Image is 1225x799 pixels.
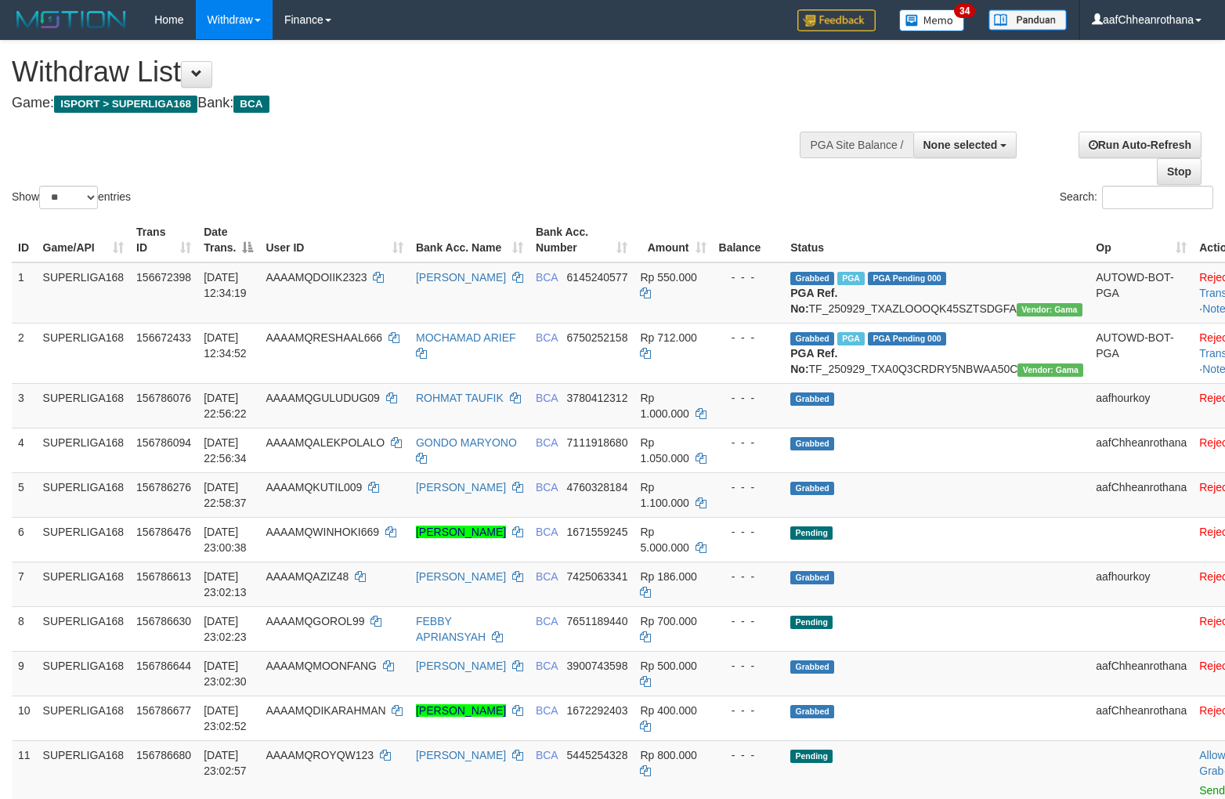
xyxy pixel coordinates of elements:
span: Rp 186.000 [640,570,696,583]
a: [PERSON_NAME] [416,660,506,672]
span: 156672398 [136,271,191,284]
th: Bank Acc. Number: activate to sort column ascending [529,218,634,262]
td: SUPERLIGA168 [37,562,131,606]
label: Show entries [12,186,131,209]
span: Grabbed [790,392,834,406]
td: TF_250929_TXAZLOOOQK45SZTSDGFA [784,262,1089,324]
span: 34 [954,4,975,18]
span: Vendor URL: https://trx31.1velocity.biz [1017,303,1082,316]
td: aafhourkoy [1089,383,1193,428]
span: BCA [536,704,558,717]
span: BCA [536,570,558,583]
span: Rp 700.000 [640,615,696,627]
span: Pending [790,750,833,763]
th: Bank Acc. Name: activate to sort column ascending [410,218,529,262]
span: 156786076 [136,392,191,404]
a: Allow Grab [1199,749,1225,777]
div: - - - [719,569,779,584]
a: [PERSON_NAME] [416,481,506,493]
span: BCA [536,271,558,284]
td: AUTOWD-BOT-PGA [1089,262,1193,324]
span: AAAAMQKUTIL009 [266,481,362,493]
th: Trans ID: activate to sort column ascending [130,218,197,262]
span: [DATE] 23:02:13 [204,570,247,598]
span: Copy 3900743598 to clipboard [567,660,628,672]
a: [PERSON_NAME] [416,704,506,717]
div: - - - [719,613,779,629]
div: - - - [719,703,779,718]
img: Feedback.jpg [797,9,876,31]
span: [DATE] 22:58:37 [204,481,247,509]
span: 156786677 [136,704,191,717]
a: [PERSON_NAME] [416,570,506,583]
span: BCA [536,392,558,404]
td: 5 [12,472,37,517]
span: AAAAMQMOONFANG [266,660,377,672]
span: Rp 550.000 [640,271,696,284]
span: BCA [536,660,558,672]
b: PGA Ref. No: [790,287,837,315]
span: [DATE] 12:34:52 [204,331,247,360]
td: SUPERLIGA168 [37,696,131,740]
span: AAAAMQGULUDUG09 [266,392,379,404]
div: PGA Site Balance / [800,132,912,158]
img: Button%20Memo.svg [899,9,965,31]
td: SUPERLIGA168 [37,606,131,651]
span: 156786680 [136,749,191,761]
span: Rp 1.000.000 [640,392,688,420]
h4: Game: Bank: [12,96,801,111]
th: Amount: activate to sort column ascending [634,218,712,262]
div: - - - [719,747,779,763]
span: [DATE] 23:00:38 [204,526,247,554]
td: SUPERLIGA168 [37,383,131,428]
span: Copy 1672292403 to clipboard [567,704,628,717]
span: AAAAMQROYQW123 [266,749,374,761]
button: None selected [913,132,1017,158]
img: panduan.png [988,9,1067,31]
span: Rp 1.050.000 [640,436,688,465]
span: AAAAMQGOROL99 [266,615,364,627]
td: aafChheanrothana [1089,428,1193,472]
div: - - - [719,390,779,406]
span: Copy 1671559245 to clipboard [567,526,628,538]
span: [DATE] 12:34:19 [204,271,247,299]
span: Copy 6750252158 to clipboard [567,331,628,344]
a: [PERSON_NAME] [416,271,506,284]
span: Copy 7111918680 to clipboard [567,436,628,449]
span: ISPORT > SUPERLIGA168 [54,96,197,113]
td: SUPERLIGA168 [37,472,131,517]
select: Showentries [39,186,98,209]
a: [PERSON_NAME] [416,749,506,761]
td: aafChheanrothana [1089,696,1193,740]
span: Copy 3780412312 to clipboard [567,392,628,404]
td: 4 [12,428,37,472]
b: PGA Ref. No: [790,347,837,375]
span: [DATE] 22:56:22 [204,392,247,420]
td: 9 [12,651,37,696]
a: FEBBY APRIANSYAH [416,615,486,643]
span: 156672433 [136,331,191,344]
span: BCA [536,615,558,627]
span: AAAAMQDOIIK2323 [266,271,367,284]
span: [DATE] 23:02:52 [204,704,247,732]
th: Status [784,218,1089,262]
td: aafhourkoy [1089,562,1193,606]
span: 156786276 [136,481,191,493]
td: TF_250929_TXA0Q3CRDRY5NBWAA50C [784,323,1089,383]
label: Search: [1060,186,1213,209]
span: [DATE] 23:02:57 [204,749,247,777]
span: Grabbed [790,660,834,674]
span: Grabbed [790,272,834,285]
div: - - - [719,658,779,674]
span: Grabbed [790,705,834,718]
span: Copy 7651189440 to clipboard [567,615,628,627]
a: MOCHAMAD ARIEF [416,331,516,344]
span: PGA Pending [868,332,946,345]
span: Copy 6145240577 to clipboard [567,271,628,284]
span: BCA [536,526,558,538]
td: SUPERLIGA168 [37,517,131,562]
th: Date Trans.: activate to sort column descending [197,218,259,262]
span: BCA [536,331,558,344]
span: Rp 5.000.000 [640,526,688,554]
span: Grabbed [790,332,834,345]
